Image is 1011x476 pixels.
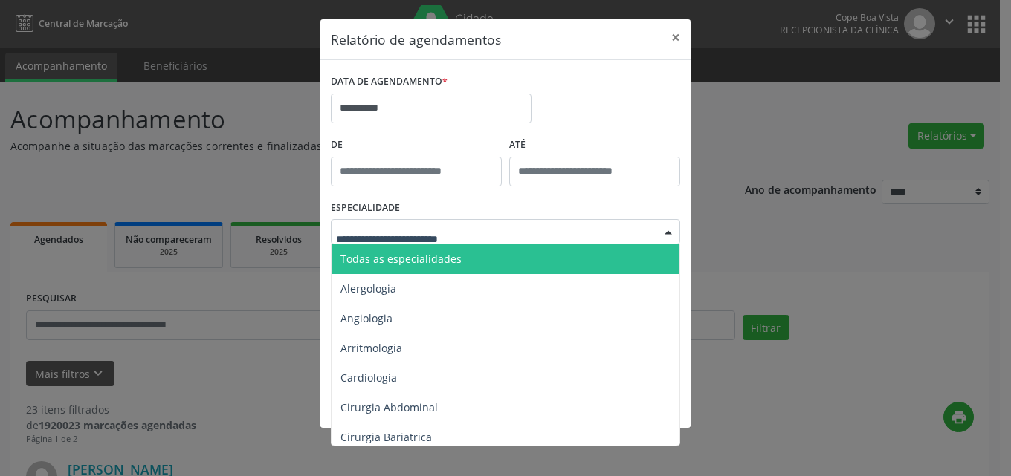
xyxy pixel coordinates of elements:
h5: Relatório de agendamentos [331,30,501,49]
button: Close [661,19,691,56]
span: Arritmologia [340,341,402,355]
span: Cirurgia Bariatrica [340,430,432,444]
span: Cardiologia [340,371,397,385]
label: DATA DE AGENDAMENTO [331,71,448,94]
span: Angiologia [340,311,393,325]
span: Cirurgia Abdominal [340,400,438,414]
label: ATÉ [509,134,680,157]
label: De [331,134,502,157]
span: Alergologia [340,281,396,296]
span: Todas as especialidades [340,252,462,266]
label: ESPECIALIDADE [331,197,400,220]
